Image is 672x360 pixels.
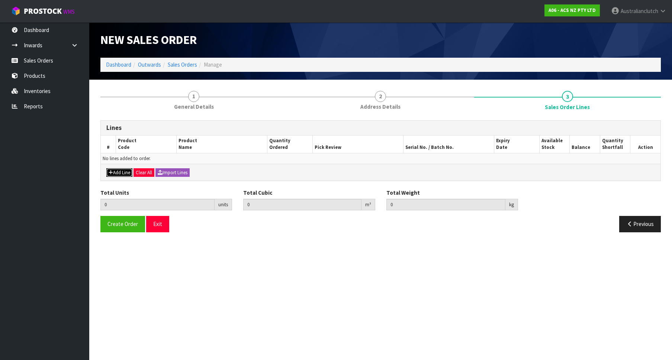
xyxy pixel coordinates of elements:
a: Dashboard [106,61,131,68]
span: 3 [562,91,573,102]
span: Create Order [107,220,138,227]
th: Pick Review [312,136,403,153]
div: m³ [361,199,375,211]
a: Sales Orders [168,61,197,68]
th: Balance [570,136,600,153]
input: Total Weight [386,199,505,210]
span: New Sales Order [100,32,197,47]
th: Product Code [116,136,177,153]
th: Serial No. / Batch No. [403,136,494,153]
th: Available Stock [540,136,570,153]
th: Product Name [176,136,267,153]
label: Total Cubic [243,189,272,197]
small: WMS [63,8,75,15]
span: Sales Order Lines [545,103,590,111]
input: Total Cubic [243,199,361,210]
span: 2 [375,91,386,102]
span: 1 [188,91,199,102]
div: units [215,199,232,211]
a: Outwards [138,61,161,68]
img: cube-alt.png [11,6,20,16]
button: Import Lines [155,168,190,177]
label: Total Units [100,189,129,197]
th: # [101,136,116,153]
td: No lines added to order. [101,153,660,164]
button: Create Order [100,216,145,232]
label: Total Weight [386,189,420,197]
span: General Details [174,103,214,111]
button: Previous [619,216,661,232]
th: Expiry Date [494,136,540,153]
input: Total Units [100,199,215,210]
button: Clear All [134,168,154,177]
button: Exit [146,216,169,232]
th: Quantity Ordered [267,136,312,153]
span: Manage [204,61,222,68]
th: Quantity Shortfall [600,136,630,153]
span: Australianclutch [621,7,658,15]
span: Address Details [360,103,401,111]
h3: Lines [106,124,655,131]
strong: A06 - ACS NZ PTY LTD [549,7,596,13]
th: Action [630,136,660,153]
span: Sales Order Lines [100,115,661,238]
button: Add Line [106,168,132,177]
span: ProStock [24,6,62,16]
div: kg [505,199,518,211]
